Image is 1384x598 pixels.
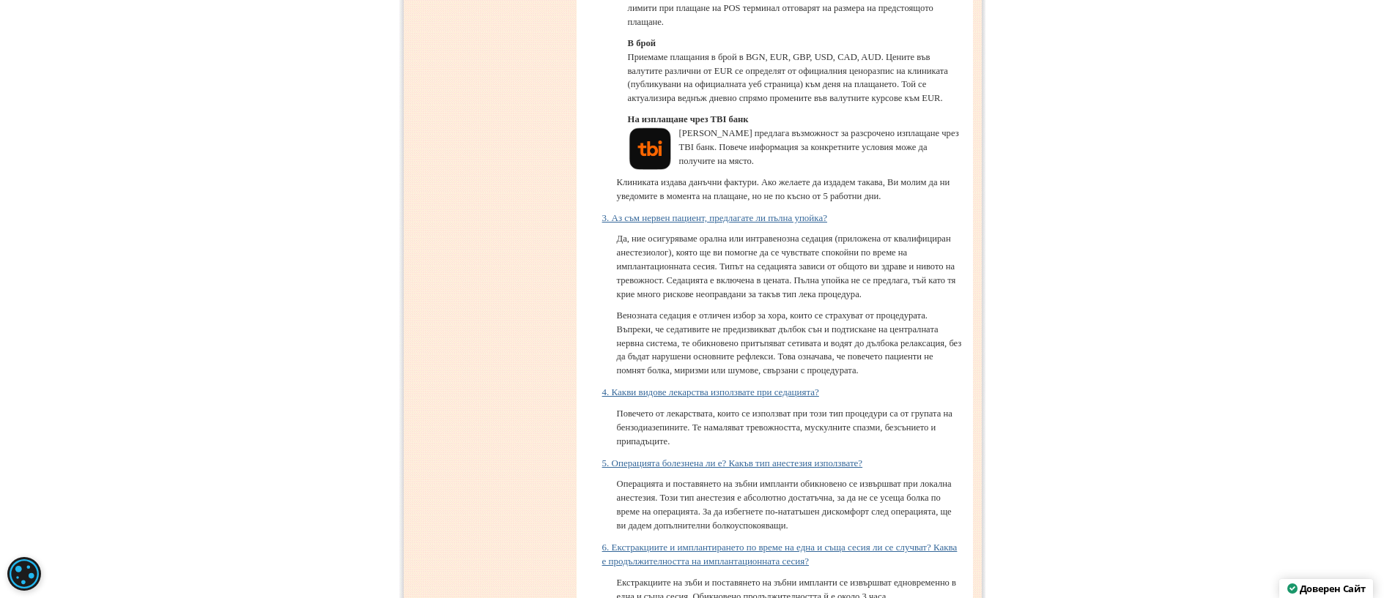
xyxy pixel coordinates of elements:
p: Клиниката издава данъчни фактури. Ако желаете да издадем такава, Ви молим да ни уведомите в момен... [617,176,963,203]
a: 4. Какви видове лекарства използвате при седацията? [602,386,819,397]
b: В брой [628,38,656,48]
p: [PERSON_NAME] предлага възможност за разсрочено изплащане чрез TBI банк. Повече информация за кон... [628,113,963,168]
a: 5. Операцията болезнена ли е? Какъв тип анестезия използвате? [602,457,863,468]
a: 6. Екстракциите и имплантирането по време на една и съща сесия ли се случват? Каква е продължител... [602,542,958,567]
p: Да, ние осигуряваме орална или интравенозна седация (приложена от квалифициран анестезиолог), коя... [617,232,963,302]
div: Cookie consent button [7,557,41,591]
img: 01TbiBankBlack.png [628,127,672,171]
b: На изплащане чрез TBI банк [628,114,749,124]
a: 3. Аз съм нервен пациент, предлагате ли пълна упойка? [602,212,827,223]
p: Приемаме плащания в брой в BGN, EUR, GBP, USD, CAD, AUD. Цените във валутите различни от EUR се о... [628,37,963,106]
p: Операцията и поставянето на зъбни импланти обикновено се извършват при локална анестезия. Този ти... [617,477,963,533]
p: Повечето от лекарствата, които се използват при този тип процедури са от групата на бензодиазепин... [617,407,963,449]
p: Венозната седация е отличен избор за хора, които се страхуват от процедурата. Въпреки, че седатив... [617,309,963,378]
